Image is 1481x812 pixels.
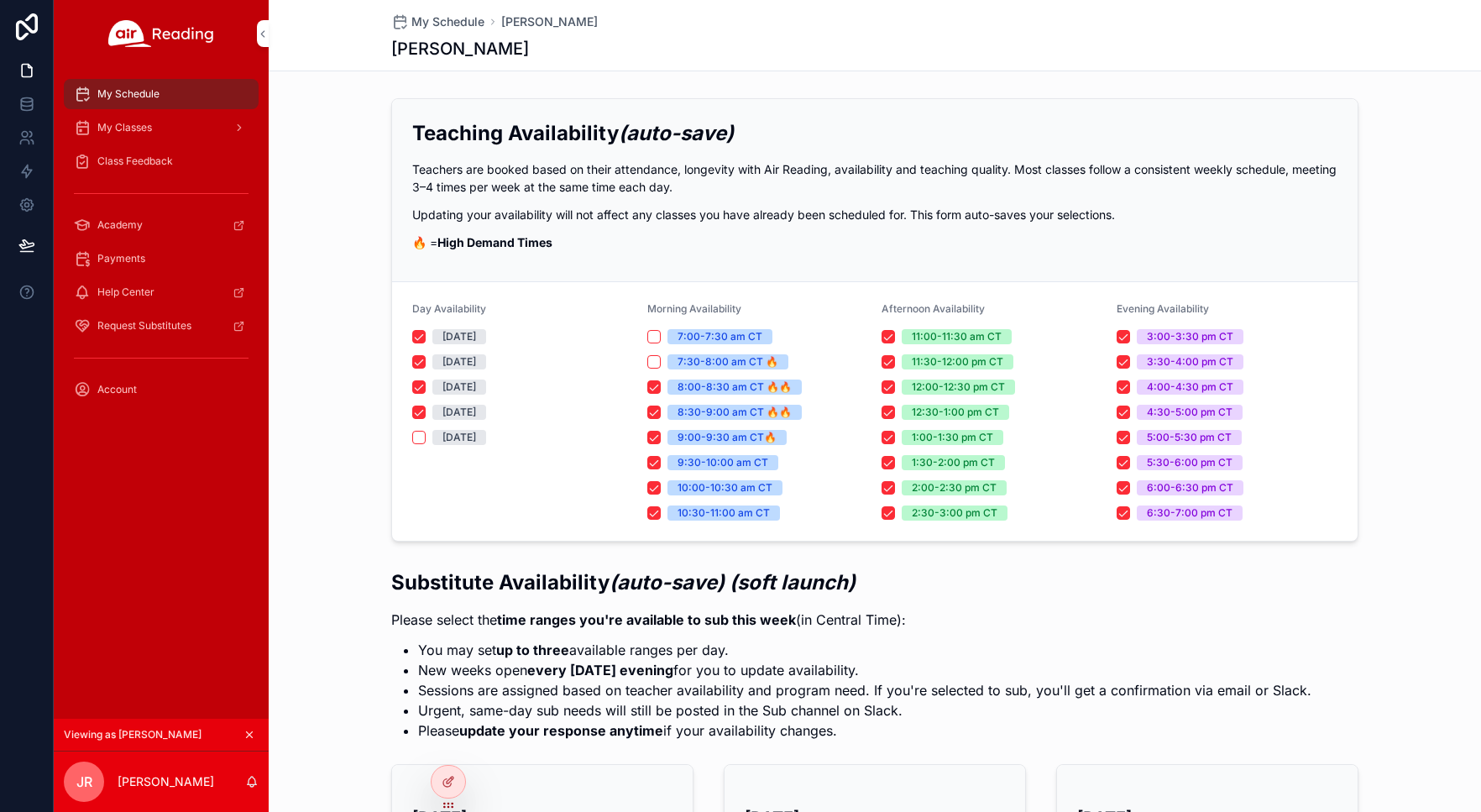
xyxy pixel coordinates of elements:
[64,311,259,341] a: Request Substitutes
[678,430,777,445] div: 9:00-9:30 am CT🔥
[64,244,259,274] a: Payments
[418,700,1311,720] li: Urgent, same-day sub needs will still be posted in the Sub channel on Slack.
[418,720,1311,741] li: Please if your availability changes.
[442,430,476,445] div: [DATE]
[412,119,1337,147] h2: Teaching Availability
[442,405,476,420] div: [DATE]
[1147,380,1233,395] div: 4:00-4:30 pm CT
[610,570,856,595] em: (auto-save) (soft launch)
[1147,480,1233,495] div: 6:00-6:30 pm CT
[97,87,160,101] span: My Schedule
[912,480,997,495] div: 2:00-2:30 pm CT
[1147,405,1232,420] div: 4:30-5:00 pm CT
[678,354,778,369] div: 7:30-8:00 am CT 🔥
[1147,354,1233,369] div: 3:30-4:00 pm CT
[678,455,768,470] div: 9:30-10:00 am CT
[459,722,663,739] strong: update your response anytime
[647,302,741,315] span: Morning Availability
[64,277,259,307] a: Help Center
[1117,302,1209,315] span: Evening Availability
[97,286,154,299] span: Help Center
[411,13,484,30] span: My Schedule
[678,506,770,521] div: 10:30-11:00 am CT
[418,680,1311,700] li: Sessions are assigned based on teacher availability and program need. If you're selected to sub, ...
[418,640,1311,660] li: You may set available ranges per day.
[97,218,143,232] span: Academy
[678,480,772,495] div: 10:00-10:30 am CT
[76,772,92,792] span: JR
[97,155,173,168] span: Class Feedback
[1147,455,1232,470] div: 5:30-6:00 pm CT
[108,20,214,47] img: App logo
[678,380,792,395] div: 8:00-8:30 am CT 🔥🔥
[118,773,214,790] p: [PERSON_NAME]
[678,405,792,420] div: 8:30-9:00 am CT 🔥🔥
[391,568,1311,596] h2: Substitute Availability
[912,430,993,445] div: 1:00-1:30 pm CT
[97,121,152,134] span: My Classes
[442,329,476,344] div: [DATE]
[97,252,145,265] span: Payments
[619,121,734,145] em: (auto-save)
[391,610,1311,630] p: Please select the (in Central Time):
[497,611,796,628] strong: time ranges you're available to sub this week
[442,354,476,369] div: [DATE]
[912,329,1002,344] div: 11:00-11:30 am CT
[912,455,995,470] div: 1:30-2:00 pm CT
[64,79,259,109] a: My Schedule
[97,383,137,396] span: Account
[501,13,598,30] a: [PERSON_NAME]
[412,233,1337,251] p: 🔥 =
[527,662,673,678] strong: every [DATE] evening
[912,354,1003,369] div: 11:30-12:00 pm CT
[1147,506,1232,521] div: 6:30-7:00 pm CT
[912,405,999,420] div: 12:30-1:00 pm CT
[97,319,191,333] span: Request Substitutes
[412,302,486,315] span: Day Availability
[391,13,484,30] a: My Schedule
[418,660,1311,680] li: New weeks open for you to update availability.
[1147,329,1233,344] div: 3:00-3:30 pm CT
[54,67,269,427] div: scrollable content
[437,235,552,249] strong: High Demand Times
[678,329,762,344] div: 7:00-7:30 am CT
[412,160,1337,196] p: Teachers are booked based on their attendance, longevity with Air Reading, availability and teach...
[64,146,259,176] a: Class Feedback
[496,642,569,658] strong: up to three
[442,380,476,395] div: [DATE]
[1147,430,1232,445] div: 5:00-5:30 pm CT
[882,302,985,315] span: Afternoon Availability
[412,206,1337,223] p: Updating your availability will not affect any classes you have already been scheduled for. This ...
[912,380,1005,395] div: 12:00-12:30 pm CT
[912,506,997,521] div: 2:30-3:00 pm CT
[64,210,259,240] a: Academy
[64,113,259,143] a: My Classes
[64,375,259,405] a: Account
[391,37,529,60] h1: [PERSON_NAME]
[64,728,201,741] span: Viewing as [PERSON_NAME]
